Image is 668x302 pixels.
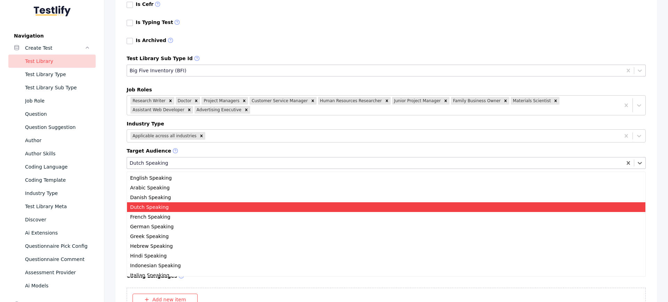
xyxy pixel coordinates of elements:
div: Applicable across all industries [130,132,198,140]
div: Remove Doctor [192,97,200,105]
div: Junior Project Manager [392,97,442,105]
a: Test Library Type [8,68,96,81]
a: Job Role [8,94,96,107]
div: Hebrew Speaking [127,241,645,251]
div: Author Skills [25,149,90,158]
div: German Speaking [127,222,645,231]
div: Remove Human Resources Researcher [383,97,391,105]
div: Advertising Executive [194,106,242,114]
div: Remove Family Business Owner [502,97,509,105]
div: Job Role [25,97,90,105]
div: Coding Template [25,176,90,184]
div: Family Business Owner [451,97,502,105]
label: Target Audience [127,148,646,154]
div: Remove Junior Project Manager [442,97,450,105]
label: Is Archived [136,38,175,44]
div: Materials Scientist [511,97,552,105]
div: Test Library Type [25,70,90,79]
a: Question Suggestion [8,121,96,134]
a: Questionnaire Comment [8,253,96,266]
div: Discover [25,215,90,224]
div: Ai Extensions [25,229,90,237]
div: Question Suggestion [25,123,90,131]
img: Testlify - Backoffice [34,6,71,16]
div: Remove Advertising Executive [242,106,250,114]
div: Remove Project Managers [240,97,248,105]
div: Questionnaire Comment [25,255,90,263]
div: Indonesian Speaking [127,261,645,270]
div: Human Resources Researcher [318,97,383,105]
a: Question [8,107,96,121]
a: Author Skills [8,147,96,160]
label: Job Roles [127,87,646,92]
div: Test Library [25,57,90,65]
div: Project Managers [201,97,240,105]
label: Test Library Sub Type Id [127,56,646,62]
div: Coding Language [25,163,90,171]
a: Discover [8,213,96,226]
div: Dutch Speaking [127,202,645,212]
div: Hindi Speaking [127,251,645,261]
a: Ai Models [8,279,96,292]
a: Industry Type [8,187,96,200]
label: Navigation [8,33,96,39]
div: Test Library Meta [25,202,90,211]
a: Assessment Provider [8,266,96,279]
a: Author [8,134,96,147]
a: Coding Template [8,173,96,187]
div: Remove Applicable across all industries [198,132,205,140]
a: Test Library Sub Type [8,81,96,94]
div: Italian Speaking [127,270,645,280]
div: Test Library Sub Type [25,83,90,92]
div: Remove Research Writer [167,97,174,105]
div: Question [25,110,90,118]
div: Create Test [25,44,85,52]
label: Industry Type [127,121,646,126]
div: Customer Service Manager [249,97,309,105]
div: Research Writer [130,97,167,105]
div: Questionnaire Pick Config [25,242,90,250]
div: Assistant Web Developer [130,106,185,114]
div: Remove Customer Service Manager [309,97,317,105]
div: English Speaking [127,173,645,183]
a: Test Library [8,55,96,68]
a: Ai Extensions [8,226,96,239]
a: Questionnaire Pick Config [8,239,96,253]
a: Coding Language [8,160,96,173]
div: Industry Type [25,189,90,197]
div: Assessment Provider [25,268,90,277]
div: Ai Models [25,281,90,290]
div: Author [25,136,90,145]
label: Is Cefr [136,1,162,8]
div: French Speaking [127,212,645,222]
div: Remove Materials Scientist [552,97,559,105]
div: Arabic Speaking [127,183,645,193]
div: Doctor [176,97,193,105]
div: Danish Speaking [127,193,645,202]
div: Greek Speaking [127,231,645,241]
label: Is Typing Test [136,19,181,26]
div: Remove Assistant Web Developer [185,106,193,114]
a: Test Library Meta [8,200,96,213]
